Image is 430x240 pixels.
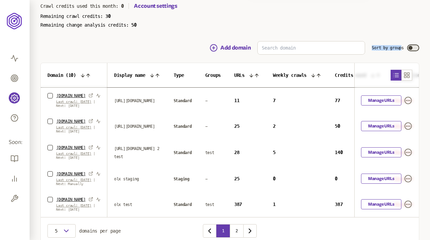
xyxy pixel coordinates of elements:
[40,13,419,19] p: Remaining crawl credits:
[53,228,60,234] span: 5
[258,41,365,54] input: Search domain
[234,150,239,155] span: 28
[210,44,251,52] button: Add domain
[79,228,121,234] span: domains per page
[56,197,86,202] a: [DOMAIN_NAME]
[56,100,101,108] p: |
[174,72,184,78] span: Type
[56,93,86,98] a: [DOMAIN_NAME]
[40,22,419,28] p: Remaining change analysis credits:
[105,13,110,19] span: 30
[335,202,343,207] span: 387
[361,199,401,209] a: Manage URLs
[361,174,401,184] a: Manage URLs
[205,124,208,129] span: -
[56,119,86,124] a: [DOMAIN_NAME]
[230,224,243,238] button: 2
[273,72,307,78] span: Weekly crawls
[56,125,91,129] span: Last crawl: [DATE]
[121,3,124,9] span: 0
[56,152,91,155] span: Last crawl: [DATE]
[273,123,276,129] span: 2
[56,152,101,160] p: |
[114,72,145,78] span: Display name
[56,208,80,211] span: Next: [DATE]
[47,224,76,238] button: 5
[335,176,337,181] span: 0
[234,176,239,181] span: 25
[56,182,83,186] span: Next: Manually
[56,204,91,207] span: Last crawl: [DATE]
[56,100,91,103] span: Last crawl: [DATE]
[56,129,80,133] span: Next: [DATE]
[205,72,221,78] span: Groups
[361,147,401,157] a: Manage URLs
[205,177,208,181] span: -
[56,204,101,212] p: |
[114,146,159,159] span: [URL][DOMAIN_NAME] 2 test
[114,124,155,129] span: [URL][DOMAIN_NAME]
[40,3,129,9] p: Crawl credits used this month:
[114,177,139,181] span: olx staging
[335,150,343,155] span: 140
[56,171,86,177] a: [DOMAIN_NAME]
[56,104,80,108] span: Next: [DATE]
[234,123,239,129] span: 25
[372,45,404,51] label: Sort by groups
[273,150,276,155] span: 5
[335,98,340,103] span: 77
[174,202,192,207] span: Standard
[174,150,192,155] span: Standard
[56,145,86,150] a: [DOMAIN_NAME]
[273,202,276,207] span: 1
[56,125,101,133] p: |
[234,98,239,103] span: 11
[131,22,136,28] span: 50
[114,202,132,207] span: olx test
[174,124,192,129] span: Standard
[134,2,177,10] a: Account settings
[174,177,189,181] span: Staging
[273,98,276,103] span: 7
[361,121,401,131] a: Manage URLs
[56,178,101,186] p: |
[205,98,208,103] span: -
[335,72,366,78] span: Credits used
[205,202,214,207] span: test
[216,224,230,238] button: 1
[205,150,214,155] span: test
[56,156,80,159] span: Next: [DATE]
[47,72,76,78] span: Domain ( 10 )
[9,139,21,146] span: Soon:
[273,176,276,181] span: 0
[361,95,401,106] a: Manage URLs
[114,98,155,103] span: [URL][DOMAIN_NAME]
[56,178,91,182] span: Last crawl: [DATE]
[234,72,245,78] span: URLs
[335,123,340,129] span: 50
[174,98,192,103] span: Standard
[234,202,242,207] span: 387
